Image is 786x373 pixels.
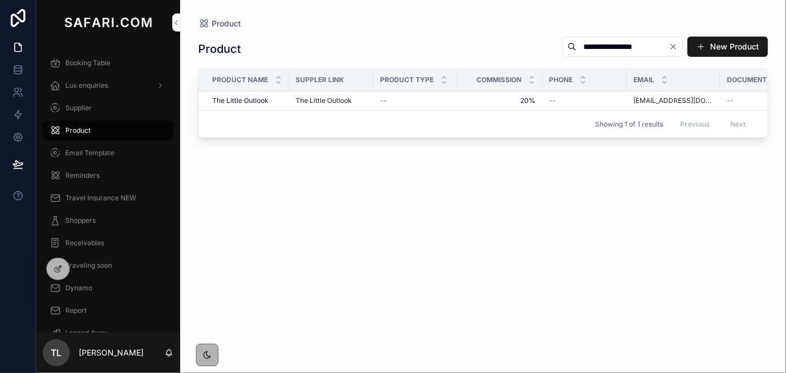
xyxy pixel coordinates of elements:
[380,96,387,105] span: --
[65,216,96,225] span: Shoppers
[43,255,173,276] a: Traveling soon
[212,75,268,84] span: Product name
[43,210,173,231] a: Shoppers
[43,300,173,321] a: Report
[669,42,682,51] button: Clear
[65,306,87,315] span: Report
[65,239,104,248] span: Receivables
[43,188,173,208] a: Travel Insurance NEW
[65,126,91,135] span: Product
[43,143,173,163] a: Email Template
[36,45,180,332] div: scrollable content
[296,96,352,105] a: The Little Outlook
[380,96,451,105] a: --
[65,149,114,158] span: Email Template
[727,75,771,84] span: Documents
[549,96,556,105] span: --
[65,329,108,338] span: Legend Away
[51,346,62,359] span: TL
[380,75,434,84] span: Product Type
[43,165,173,186] a: Reminders
[79,347,144,358] p: [PERSON_NAME]
[65,171,100,180] span: Reminders
[212,96,269,105] span: The Little Outlook
[687,37,768,57] button: New Product
[633,96,713,105] a: [EMAIL_ADDRESS][DOMAIN_NAME]
[633,75,654,84] span: Email
[43,323,173,343] a: Legend Away
[198,41,241,57] h1: Product
[65,104,92,113] span: Supplier
[43,120,173,141] a: Product
[43,75,173,96] a: Lux enquiries
[43,53,173,73] a: Booking Table
[727,96,734,105] span: --
[296,75,344,84] span: Suppler Link
[65,284,92,293] span: Dynamo
[65,261,112,270] span: Traveling soon
[43,98,173,118] a: Supplier
[43,278,173,298] a: Dynamo
[595,120,663,129] span: Showing 1 of 1 results
[465,96,535,105] a: 20%
[476,75,521,84] span: Commission
[549,96,620,105] a: --
[62,14,154,32] img: App logo
[296,96,367,105] a: The Little Outlook
[212,18,241,29] span: Product
[549,75,573,84] span: Phone
[43,233,173,253] a: Receivables
[65,194,136,203] span: Travel Insurance NEW
[212,96,282,105] a: The Little Outlook
[65,81,108,90] span: Lux enquiries
[198,18,241,29] a: Product
[65,59,110,68] span: Booking Table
